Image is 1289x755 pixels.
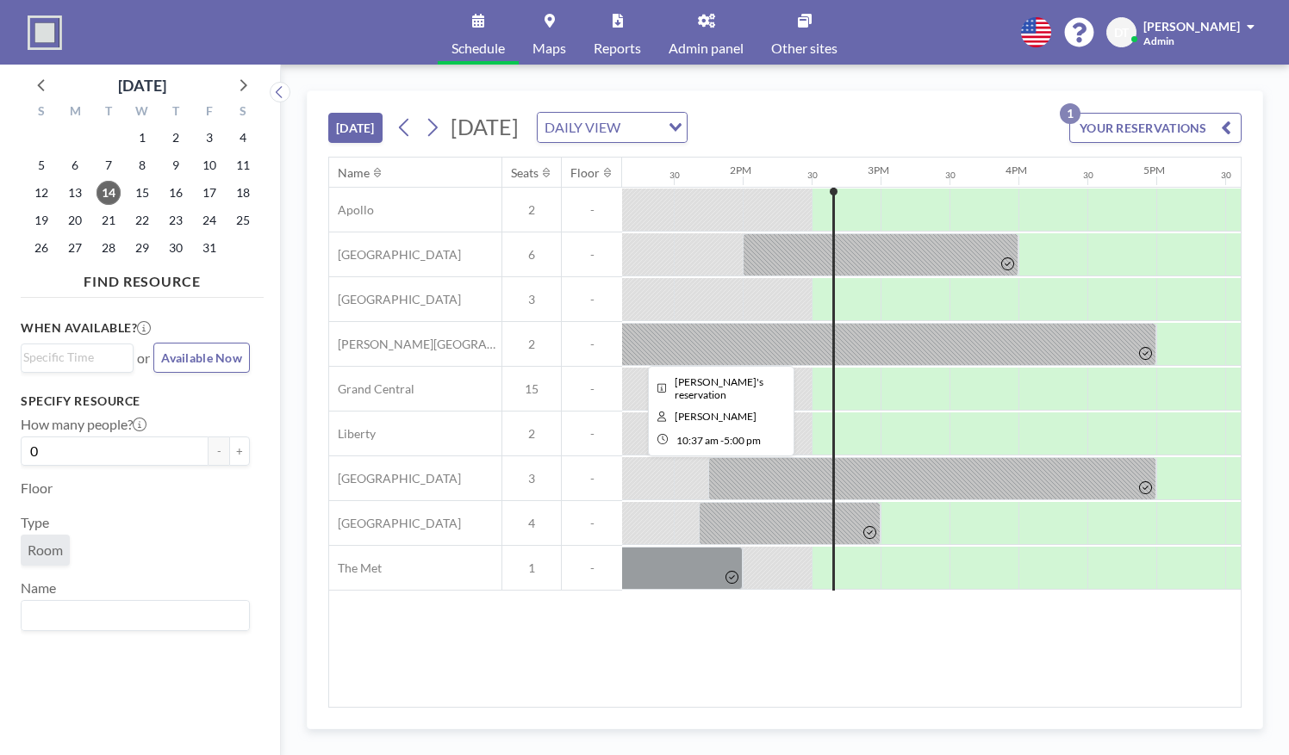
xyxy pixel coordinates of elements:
span: - [562,337,622,352]
p: 1 [1060,103,1080,124]
span: - [562,381,622,397]
span: 10:37 AM [676,434,719,447]
div: Name [338,165,370,181]
div: 30 [945,170,956,181]
span: [GEOGRAPHIC_DATA] [329,516,461,531]
span: - [562,560,622,576]
span: [PERSON_NAME][GEOGRAPHIC_DATA] [329,337,501,352]
span: Admin panel [669,41,744,55]
span: - [562,202,622,218]
span: [GEOGRAPHIC_DATA] [329,292,461,307]
span: - [562,471,622,486]
span: Friday, October 31, 2025 [197,236,221,260]
span: [DATE] [451,114,519,139]
span: Tuesday, October 28, 2025 [97,236,121,260]
span: 5:00 PM [724,434,761,447]
span: [GEOGRAPHIC_DATA] [329,247,461,263]
span: Saturday, October 11, 2025 [231,153,255,177]
span: Monday, October 6, 2025 [63,153,87,177]
span: Wednesday, October 22, 2025 [130,208,154,232]
div: 4PM [1006,164,1027,176]
label: Type [21,514,49,531]
span: 3 [502,292,561,307]
span: Maps [532,41,566,55]
span: Thursday, October 23, 2025 [164,208,188,232]
span: 6 [502,247,561,263]
span: Saturday, October 18, 2025 [231,181,255,205]
span: Saturday, October 4, 2025 [231,126,255,150]
span: Room [28,541,63,558]
span: Wednesday, October 1, 2025 [130,126,154,150]
div: Seats [511,165,539,181]
div: 5PM [1143,164,1165,176]
span: 15 [502,381,561,397]
div: Search for option [22,344,133,370]
span: Liberty [329,426,376,442]
div: 30 [669,170,680,181]
div: T [92,102,126,124]
div: T [159,102,192,124]
span: DAILY VIEW [541,116,624,139]
label: How many people? [21,416,146,433]
span: Sunday, October 19, 2025 [29,208,53,232]
input: Search for option [23,348,123,367]
span: Friday, October 3, 2025 [197,126,221,150]
span: or [137,350,150,367]
span: Tuesday, October 14, 2025 [97,181,121,205]
span: Sunday, October 12, 2025 [29,181,53,205]
span: Wednesday, October 29, 2025 [130,236,154,260]
span: - [720,434,724,447]
span: 2 [502,337,561,352]
span: 4 [502,516,561,531]
div: Search for option [538,113,687,142]
button: YOUR RESERVATIONS1 [1069,113,1242,143]
span: Monday, October 13, 2025 [63,181,87,205]
span: DT [1114,25,1129,40]
div: 30 [807,170,818,181]
button: - [209,436,229,466]
span: - [562,426,622,442]
span: [GEOGRAPHIC_DATA] [329,471,461,486]
div: Search for option [22,601,249,630]
div: 2PM [730,164,751,176]
span: [PERSON_NAME] [1143,19,1240,34]
div: Floor [570,165,600,181]
span: Admin [1143,34,1174,47]
span: 1 [502,560,561,576]
input: Search for option [626,116,658,139]
span: - [562,247,622,263]
div: 30 [1083,170,1093,181]
span: Saturday, October 25, 2025 [231,208,255,232]
span: Monday, October 27, 2025 [63,236,87,260]
button: [DATE] [328,113,383,143]
span: Grand Central [329,381,414,397]
span: Other sites [771,41,838,55]
span: - [562,292,622,307]
span: Thursday, October 9, 2025 [164,153,188,177]
span: 2 [502,202,561,218]
span: Derek Leonard [675,410,757,423]
span: Thursday, October 2, 2025 [164,126,188,150]
span: Tuesday, October 21, 2025 [97,208,121,232]
span: Available Now [161,350,242,365]
div: S [25,102,59,124]
h4: FIND RESOURCE [21,266,264,290]
span: Monday, October 20, 2025 [63,208,87,232]
span: 2 [502,426,561,442]
button: + [229,436,250,466]
span: Tuesday, October 7, 2025 [97,153,121,177]
div: W [126,102,159,124]
span: Derek's reservation [675,375,763,401]
span: - [562,516,622,531]
span: Sunday, October 26, 2025 [29,236,53,260]
span: 3 [502,471,561,486]
span: Schedule [451,41,505,55]
h3: Specify resource [21,393,250,409]
span: Thursday, October 16, 2025 [164,181,188,205]
span: Apollo [329,202,374,218]
span: Sunday, October 5, 2025 [29,153,53,177]
button: Available Now [153,343,250,373]
img: organization-logo [28,15,62,50]
span: The Met [329,560,382,576]
span: Friday, October 24, 2025 [197,208,221,232]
